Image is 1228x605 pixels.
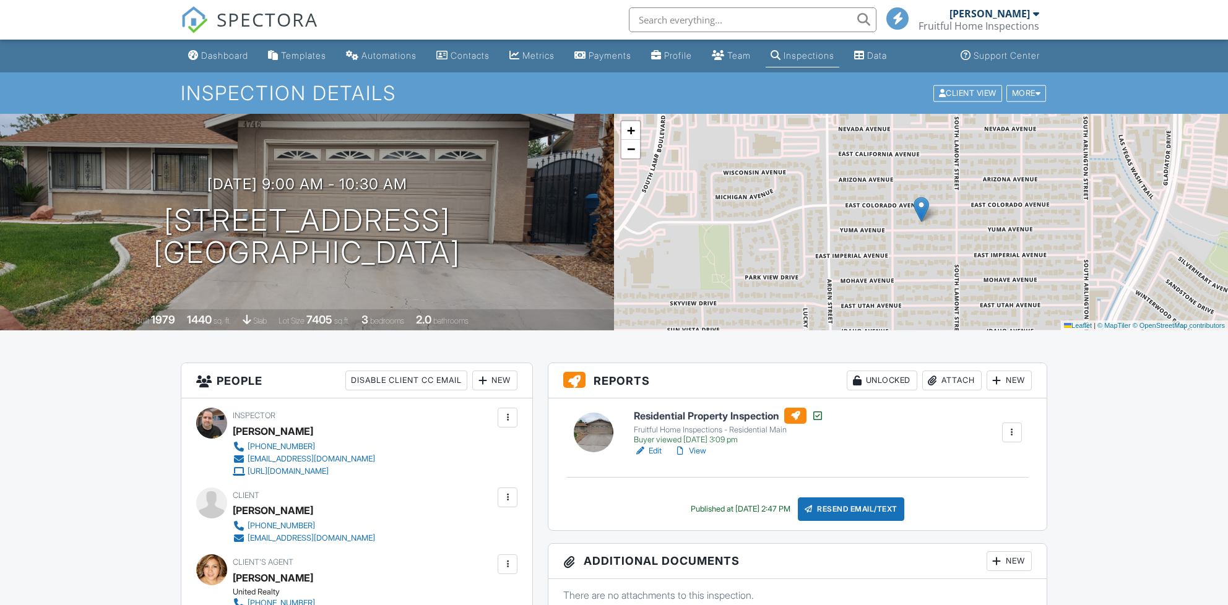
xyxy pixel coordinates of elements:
span: Client's Agent [233,557,293,567]
h6: Residential Property Inspection [634,408,824,424]
div: New [987,371,1032,390]
a: [EMAIL_ADDRESS][DOMAIN_NAME] [233,532,375,544]
a: [URL][DOMAIN_NAME] [233,465,375,478]
div: United Realty [233,587,385,597]
div: Fruitful Home Inspections - Residential Main [634,425,824,435]
span: slab [253,316,267,325]
a: [PHONE_NUMBER] [233,520,375,532]
a: Inspections [766,45,839,67]
a: Team [707,45,756,67]
div: [URL][DOMAIN_NAME] [248,466,329,476]
a: Contacts [431,45,495,67]
div: Data [867,50,887,61]
div: 1440 [187,313,212,326]
h1: Inspection Details [181,82,1047,104]
a: Zoom in [621,121,640,140]
div: New [472,371,517,390]
h3: Reports [548,363,1047,398]
a: Dashboard [183,45,253,67]
div: Metrics [522,50,555,61]
span: SPECTORA [217,6,318,32]
div: Published at [DATE] 2:47 PM [691,504,790,514]
span: bedrooms [370,316,404,325]
a: Support Center [956,45,1045,67]
img: The Best Home Inspection Software - Spectora [181,6,208,33]
a: © MapTiler [1097,322,1131,329]
div: Disable Client CC Email [345,371,467,390]
div: Payments [589,50,631,61]
a: Leaflet [1064,322,1092,329]
div: More [1006,85,1047,101]
span: bathrooms [433,316,469,325]
a: [PERSON_NAME] [233,569,313,587]
input: Search everything... [629,7,876,32]
div: [PHONE_NUMBER] [248,442,315,452]
div: 7405 [306,313,332,326]
h3: People [181,363,532,398]
div: [PERSON_NAME] [233,501,313,520]
div: Buyer viewed [DATE] 3:09 pm [634,435,824,445]
a: Payments [569,45,636,67]
div: [EMAIL_ADDRESS][DOMAIN_NAME] [248,533,375,543]
p: There are no attachments to this inspection. [563,588,1032,602]
div: Dashboard [201,50,248,61]
a: © OpenStreetMap contributors [1133,322,1225,329]
a: Company Profile [646,45,697,67]
div: [PERSON_NAME] [949,7,1030,20]
h3: Additional Documents [548,544,1047,579]
a: Edit [634,445,662,457]
div: Unlocked [847,371,917,390]
span: − [627,141,635,157]
div: [PERSON_NAME] [233,422,313,440]
a: Automations (Basic) [341,45,422,67]
span: Inspector [233,411,275,420]
div: Resend Email/Text [798,497,904,521]
div: Contacts [451,50,490,61]
a: SPECTORA [181,17,318,43]
a: Templates [263,45,331,67]
a: [PHONE_NUMBER] [233,440,375,453]
span: Client [233,491,259,500]
img: Marker [914,197,929,222]
h1: [STREET_ADDRESS] [GEOGRAPHIC_DATA] [153,204,460,270]
span: | [1094,322,1096,329]
div: Profile [664,50,692,61]
span: Lot Size [279,316,305,325]
div: Fruitful Home Inspections [919,20,1039,32]
div: 2.0 [416,313,431,326]
div: 3 [361,313,368,326]
span: Built [136,316,149,325]
a: Client View [932,88,1005,97]
div: Support Center [974,50,1040,61]
div: Templates [281,50,326,61]
div: [PHONE_NUMBER] [248,521,315,531]
a: Metrics [504,45,560,67]
a: View [674,445,706,457]
a: Data [849,45,892,67]
h3: [DATE] 9:00 am - 10:30 am [207,176,407,192]
span: sq.ft. [334,316,350,325]
span: sq. ft. [214,316,231,325]
div: Team [727,50,751,61]
div: New [987,551,1032,571]
div: Client View [933,85,1002,101]
div: Inspections [784,50,834,61]
span: + [627,122,635,138]
div: Automations [361,50,417,61]
div: [EMAIL_ADDRESS][DOMAIN_NAME] [248,454,375,464]
a: Residential Property Inspection Fruitful Home Inspections - Residential Main Buyer viewed [DATE] ... [634,408,824,445]
div: Attach [922,371,982,390]
div: 1979 [151,313,175,326]
a: Zoom out [621,140,640,158]
a: [EMAIL_ADDRESS][DOMAIN_NAME] [233,453,375,465]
